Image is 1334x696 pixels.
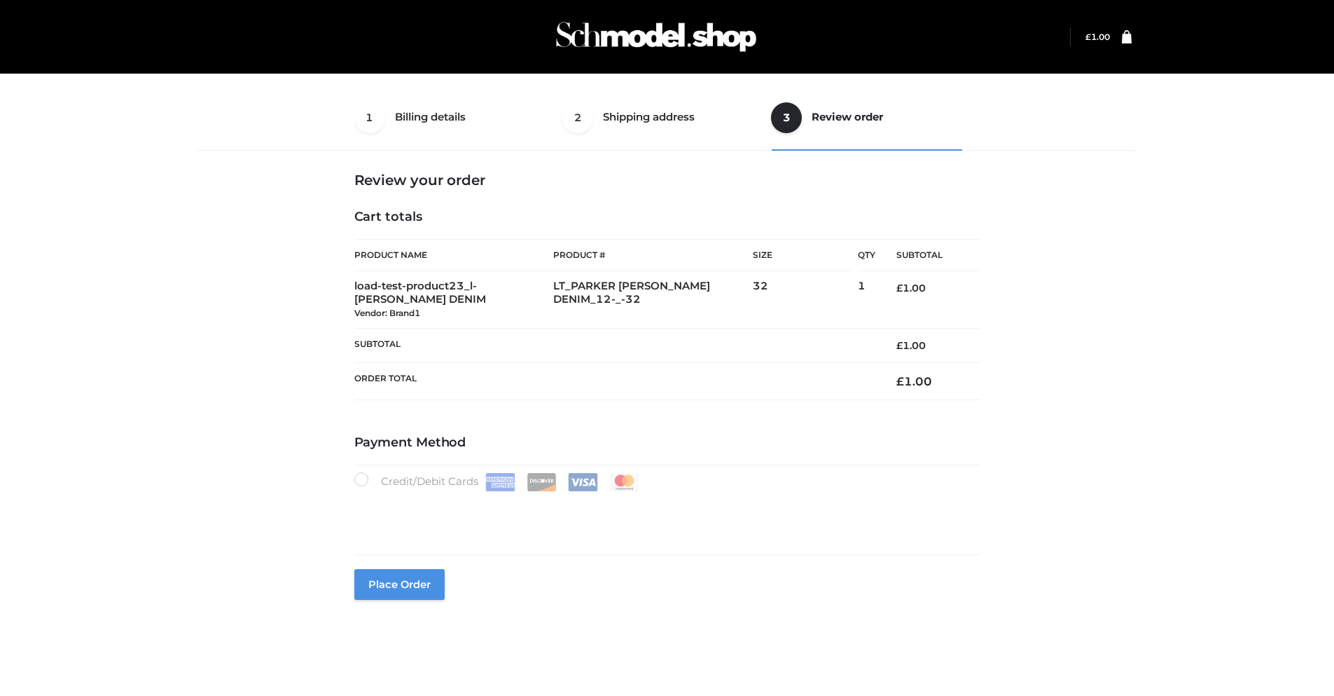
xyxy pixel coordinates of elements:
[354,569,445,600] button: Place order
[1085,32,1091,42] span: £
[896,374,932,388] bdi: 1.00
[896,339,926,352] bdi: 1.00
[354,172,980,189] h3: Review your order
[896,282,926,294] bdi: 1.00
[753,271,858,328] td: 32
[354,472,641,491] label: Credit/Debit Cards
[354,435,980,451] h4: Payment Method
[527,473,557,491] img: Discover
[753,240,851,271] th: Size
[553,271,753,328] td: LT_PARKER [PERSON_NAME] DENIM_12-_-32
[354,271,554,328] td: load-test-product23_l-[PERSON_NAME] DENIM
[1085,32,1110,42] bdi: 1.00
[896,374,904,388] span: £
[354,328,875,362] th: Subtotal
[553,239,753,271] th: Product #
[1085,32,1110,42] a: £1.00
[354,308,420,318] small: Vendor: Brand1
[352,489,978,540] iframe: Secure payment input frame
[609,473,639,491] img: Mastercard
[354,362,875,400] th: Order Total
[354,239,554,271] th: Product Name
[896,282,903,294] span: £
[896,339,903,352] span: £
[354,210,980,225] h4: Cart totals
[551,9,761,64] img: Schmodel Admin 964
[858,271,875,328] td: 1
[485,473,515,491] img: Amex
[858,239,875,271] th: Qty
[875,240,980,271] th: Subtotal
[568,473,598,491] img: Visa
